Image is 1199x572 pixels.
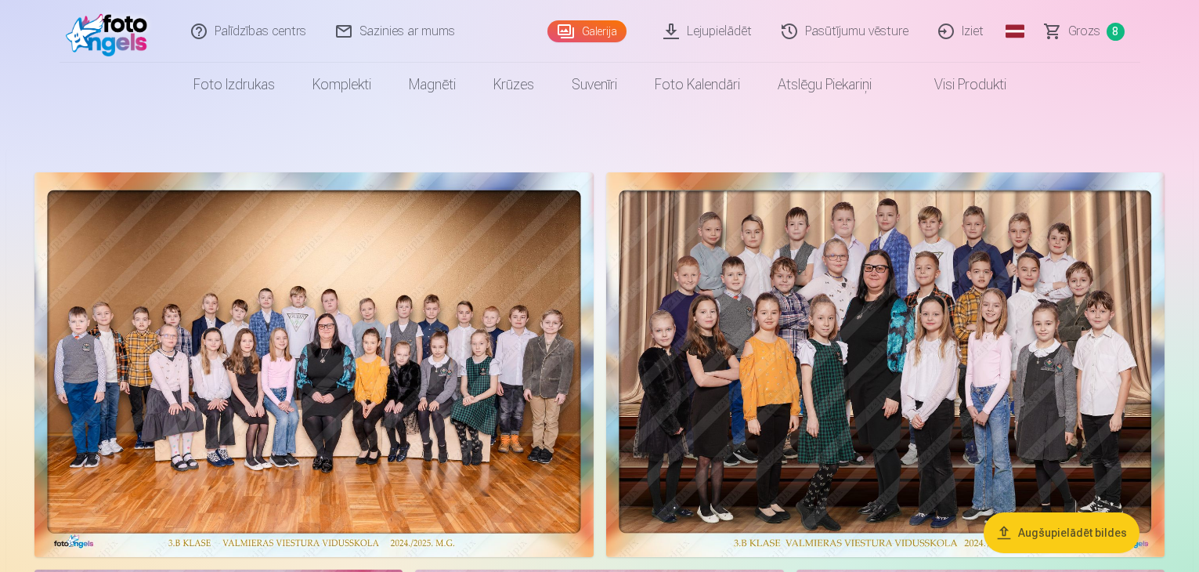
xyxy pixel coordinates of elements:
a: Atslēgu piekariņi [759,63,890,107]
a: Komplekti [294,63,390,107]
a: Suvenīri [553,63,636,107]
a: Magnēti [390,63,475,107]
a: Foto izdrukas [175,63,294,107]
button: Augšupielādēt bildes [984,512,1139,553]
a: Galerija [547,20,627,42]
a: Krūzes [475,63,553,107]
a: Foto kalendāri [636,63,759,107]
img: /fa1 [66,6,156,56]
span: Grozs [1068,22,1100,41]
span: 8 [1107,23,1125,41]
a: Visi produkti [890,63,1025,107]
